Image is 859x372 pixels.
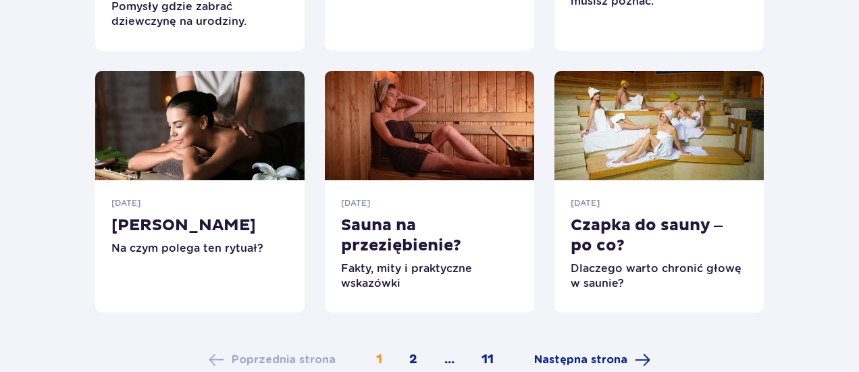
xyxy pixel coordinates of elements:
[111,196,288,210] p: [DATE]
[111,241,288,256] div: Na czym polega ten rytuał?
[111,215,288,236] h6: [PERSON_NAME]
[341,215,518,256] h6: Sauna na przeziębienie?
[554,71,764,181] img: Detoks_sauna
[571,261,748,291] div: Dlaczego warto chronić głowę w saunie?
[325,71,534,181] img: Czy sauna jest dobra na przeziębienie Fakty, mity i praktyczne wskazówki
[434,352,465,367] span: ...
[325,71,534,292] a: [DATE] Sauna na przeziębienie? Fakty, mity i praktyczne wskazówki
[634,352,651,368] img: Następna strona
[95,71,305,181] img: Masaż tajski – na czym polega ten rytuał
[554,71,764,292] a: [DATE] Czapka do sauny – po co? Dlaczego warto chronić głowę w saunie?
[95,71,305,257] a: [DATE] [PERSON_NAME] Na czym polega ten rytuał?
[399,352,427,367] a: 2
[571,196,748,210] p: [DATE]
[341,196,518,210] p: [DATE]
[341,261,518,291] div: Fakty, mity i praktyczne wskazówki
[534,354,627,367] p: Następna strona
[471,352,504,367] a: 11
[571,215,748,256] h6: Czapka do sauny – po co?
[366,352,392,367] strong: 1
[524,352,661,368] a: Następna strona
